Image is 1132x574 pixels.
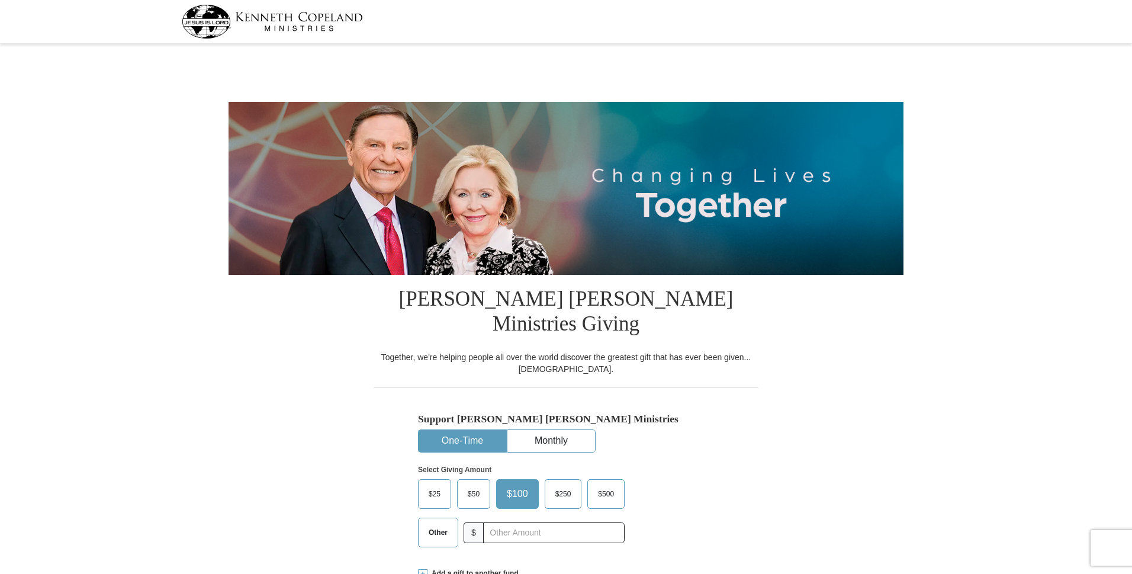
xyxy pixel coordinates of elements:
[418,466,491,474] strong: Select Giving Amount
[549,485,577,503] span: $250
[501,485,534,503] span: $100
[592,485,620,503] span: $500
[182,5,363,39] img: kcm-header-logo.svg
[464,522,484,543] span: $
[507,430,595,452] button: Monthly
[462,485,485,503] span: $50
[419,430,506,452] button: One-Time
[423,524,454,541] span: Other
[374,275,758,351] h1: [PERSON_NAME] [PERSON_NAME] Ministries Giving
[418,413,714,425] h5: Support [PERSON_NAME] [PERSON_NAME] Ministries
[483,522,625,543] input: Other Amount
[374,351,758,375] div: Together, we're helping people all over the world discover the greatest gift that has ever been g...
[423,485,446,503] span: $25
